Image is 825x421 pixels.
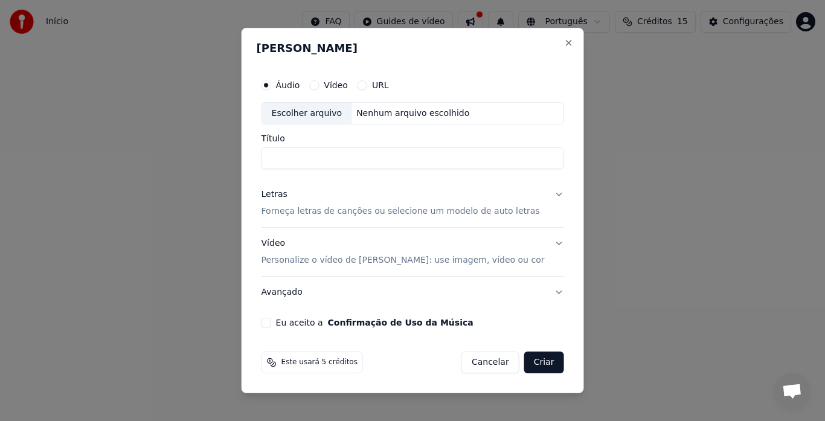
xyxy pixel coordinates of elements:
[262,135,564,143] label: Título
[262,228,564,277] button: VídeoPersonalize o vídeo de [PERSON_NAME]: use imagem, vídeo ou cor
[324,81,348,89] label: Vídeo
[262,179,564,228] button: LetrasForneça letras de canções ou selecione um modelo de auto letras
[524,352,564,373] button: Criar
[276,318,473,327] label: Eu aceito a
[262,277,564,308] button: Avançado
[352,108,474,120] div: Nenhum arquivo escolhido
[262,206,540,218] p: Forneça letras de canções ou selecione um modelo de auto letras
[281,358,358,367] span: Este usará 5 créditos
[372,81,389,89] label: URL
[262,254,545,266] p: Personalize o vídeo de [PERSON_NAME]: use imagem, vídeo ou cor
[461,352,519,373] button: Cancelar
[262,189,287,201] div: Letras
[257,43,569,54] h2: [PERSON_NAME]
[262,238,545,267] div: Vídeo
[328,318,473,327] button: Eu aceito a
[276,81,300,89] label: Áudio
[262,103,352,124] div: Escolher arquivo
